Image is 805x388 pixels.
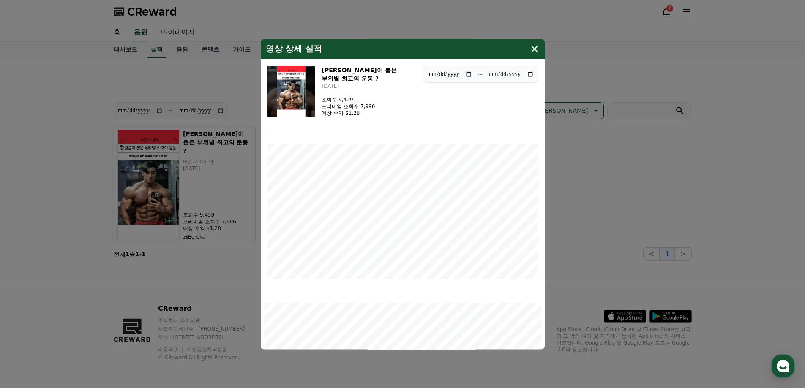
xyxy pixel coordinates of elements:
a: 대화 [56,268,109,289]
a: 설정 [109,268,162,289]
div: modal [261,39,545,349]
h3: [PERSON_NAME]이 뽑은 부위별 최고의 운동 ? [322,66,416,83]
p: 프리미엄 조회수 7,996 [322,103,375,110]
p: 예상 수익 $1.28 [322,110,375,117]
h4: 영상 상세 실적 [266,44,322,54]
p: ~ [478,69,483,79]
p: [DATE] [322,83,416,90]
p: 조회수 9,439 [322,96,375,103]
img: 황철순이 뽑은 부위별 최고의 운동 ? [267,66,315,117]
span: 홈 [27,280,32,287]
span: 설정 [131,280,141,287]
span: 대화 [77,281,87,288]
a: 홈 [3,268,56,289]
